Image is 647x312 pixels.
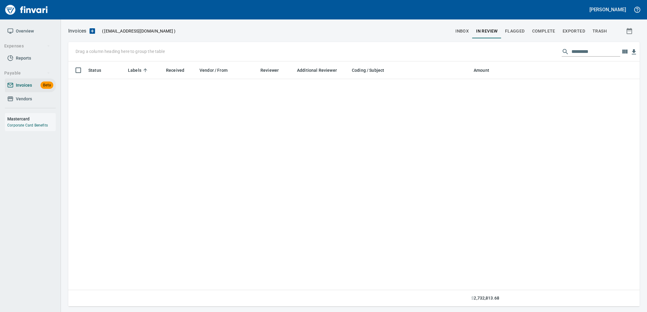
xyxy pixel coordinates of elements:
[589,6,626,13] h5: [PERSON_NAME]
[68,27,86,35] p: Invoices
[88,67,109,74] span: Status
[455,27,469,35] span: inbox
[4,69,50,77] span: Payable
[5,51,56,65] a: Reports
[297,67,345,74] span: Additional Reviewer
[2,68,53,79] button: Payable
[200,67,228,74] span: Vendor / From
[471,295,474,301] span: $
[7,123,48,127] a: Corporate Card Benefits
[474,67,489,74] span: Amount
[352,67,392,74] span: Coding / Subject
[592,27,607,35] span: trash
[128,67,141,74] span: Labels
[352,67,384,74] span: Coding / Subject
[76,48,165,54] p: Drag a column heading here to group the table
[5,24,56,38] a: Overview
[563,27,585,35] span: Exported
[166,67,184,74] span: Received
[104,28,174,34] span: [EMAIL_ADDRESS][DOMAIN_NAME]
[41,82,53,89] span: Beta
[166,67,192,74] span: Received
[98,28,175,34] p: ( )
[16,27,34,35] span: Overview
[16,95,32,103] span: Vendors
[620,26,640,36] button: Show invoices within a particular date range
[474,295,499,301] span: 2,732,813.68
[68,27,86,35] nav: breadcrumb
[200,67,235,74] span: Vendor / From
[128,67,149,74] span: Labels
[88,67,101,74] span: Status
[297,67,337,74] span: Additional Reviewer
[5,78,56,92] a: InvoicesBeta
[2,40,53,52] button: Expenses
[260,67,287,74] span: Reviewer
[505,27,525,35] span: Flagged
[4,42,50,50] span: Expenses
[476,27,498,35] span: In Review
[4,2,49,17] img: Finvari
[16,81,32,89] span: Invoices
[588,5,628,14] button: [PERSON_NAME]
[629,47,638,57] button: Download Table
[532,27,555,35] span: Complete
[86,27,98,35] button: Upload an Invoice
[5,92,56,106] a: Vendors
[7,116,56,122] h6: Mastercard
[474,67,497,74] span: Amount
[260,67,279,74] span: Reviewer
[16,54,31,62] span: Reports
[620,47,629,56] button: Choose columns to display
